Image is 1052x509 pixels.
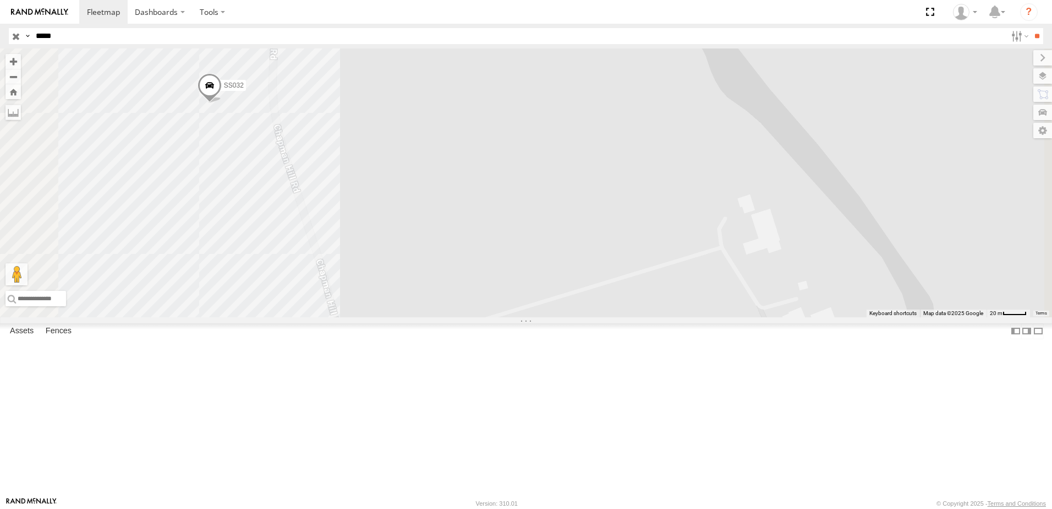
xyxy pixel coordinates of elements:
label: Search Filter Options [1007,28,1031,44]
button: Keyboard shortcuts [869,310,917,317]
div: © Copyright 2025 - [936,500,1046,507]
a: Terms (opens in new tab) [1035,311,1047,316]
i: ? [1020,3,1038,21]
div: Salina Carmichael [949,4,981,20]
label: Measure [6,105,21,120]
button: Zoom out [6,69,21,84]
label: Hide Summary Table [1033,323,1044,339]
button: Map Scale: 20 m per 40 pixels [987,310,1030,317]
span: SS032 [224,82,244,89]
label: Assets [4,323,39,339]
a: Terms and Conditions [988,500,1046,507]
label: Fences [40,323,77,339]
button: Drag Pegman onto the map to open Street View [6,263,28,285]
a: Visit our Website [6,498,57,509]
label: Dock Summary Table to the Left [1010,323,1021,339]
div: Version: 310.01 [476,500,518,507]
span: 20 m [990,310,1002,316]
label: Search Query [23,28,32,44]
label: Dock Summary Table to the Right [1021,323,1032,339]
button: Zoom Home [6,84,21,99]
button: Zoom in [6,54,21,69]
img: rand-logo.svg [11,8,68,16]
span: Map data ©2025 Google [923,310,983,316]
label: Map Settings [1033,123,1052,138]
